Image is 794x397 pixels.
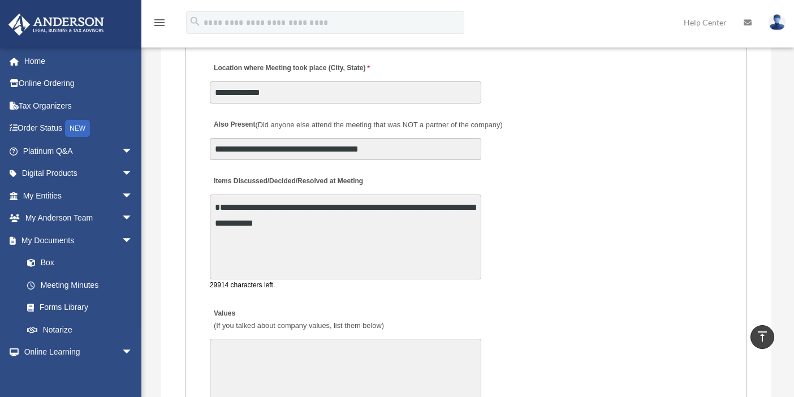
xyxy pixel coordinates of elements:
div: 29914 characters left. [210,279,481,291]
a: Tax Organizers [8,94,150,117]
span: (If you talked about company values, list them below) [214,321,384,330]
span: arrow_drop_down [122,184,144,208]
a: menu [153,20,166,29]
label: Location where Meeting took place (City, State) [210,61,373,76]
a: Order StatusNEW [8,117,150,140]
i: search [189,15,201,28]
a: Online Ordering [8,72,150,95]
label: Also Present [210,118,506,133]
a: Online Learningarrow_drop_down [8,341,150,364]
span: arrow_drop_down [122,229,144,252]
a: Forms Library [16,296,150,319]
span: arrow_drop_down [122,341,144,364]
i: vertical_align_top [756,330,769,343]
span: arrow_drop_down [122,162,144,185]
i: menu [153,16,166,29]
a: vertical_align_top [750,325,774,349]
span: arrow_drop_down [122,207,144,230]
a: My Entitiesarrow_drop_down [8,184,150,207]
img: Anderson Advisors Platinum Portal [5,14,107,36]
span: arrow_drop_down [122,140,144,163]
a: My Documentsarrow_drop_down [8,229,150,252]
span: (Did anyone else attend the meeting that was NOT a partner of the company) [255,120,502,129]
label: Values [210,307,387,334]
a: Platinum Q&Aarrow_drop_down [8,140,150,162]
img: User Pic [769,14,786,31]
a: Box [16,252,150,274]
a: Home [8,50,150,72]
a: Notarize [16,318,150,341]
a: Meeting Minutes [16,274,144,296]
a: My Anderson Teamarrow_drop_down [8,207,150,230]
div: NEW [65,120,90,137]
a: Digital Productsarrow_drop_down [8,162,150,185]
label: Items Discussed/Decided/Resolved at Meeting [210,174,366,189]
